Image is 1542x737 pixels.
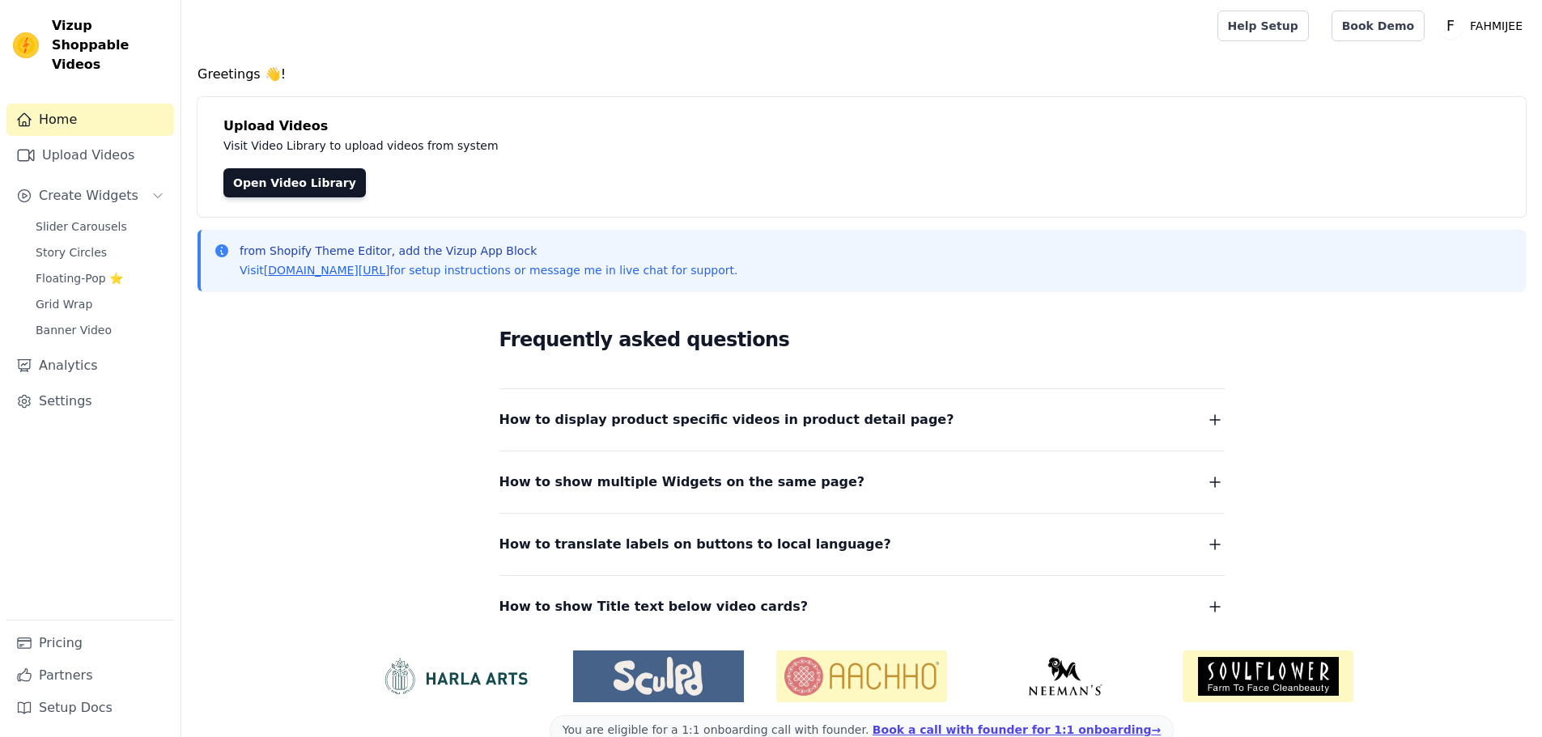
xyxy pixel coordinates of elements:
a: Settings [6,385,174,417]
a: Banner Video [26,319,174,341]
img: HarlaArts [370,657,541,696]
span: Vizup Shoppable Videos [52,16,168,74]
button: F FAHMIJEE [1438,11,1529,40]
a: Help Setup [1217,11,1309,41]
a: Open Video Library [223,168,366,197]
a: Slider Carousels [26,215,174,238]
button: How to show Title text below video cards? [499,595,1225,618]
a: Book a call with founder for 1:1 onboarding [873,723,1161,736]
span: How to show Title text below video cards? [499,595,809,618]
a: Upload Videos [6,139,174,172]
p: from Shopify Theme Editor, add the Vizup App Block [240,243,737,259]
span: Floating-Pop ⭐ [36,270,123,286]
button: How to display product specific videos in product detail page? [499,409,1225,431]
a: Floating-Pop ⭐ [26,267,174,290]
a: Story Circles [26,241,174,264]
button: How to show multiple Widgets on the same page? [499,471,1225,493]
span: How to show multiple Widgets on the same page? [499,471,865,493]
span: How to display product specific videos in product detail page? [499,409,954,431]
span: Grid Wrap [36,296,92,312]
a: Partners [6,659,174,692]
a: [DOMAIN_NAME][URL] [264,264,390,277]
img: Sculpd US [573,657,744,696]
img: Neeman's [979,657,1150,696]
a: Setup Docs [6,692,174,724]
button: Create Widgets [6,180,174,212]
p: Visit for setup instructions or message me in live chat for support. [240,262,737,278]
h2: Frequently asked questions [499,324,1225,356]
text: F [1446,18,1455,34]
h4: Upload Videos [223,116,1500,136]
img: Aachho [776,650,947,702]
button: How to translate labels on buttons to local language? [499,533,1225,556]
a: Home [6,104,174,136]
a: Pricing [6,627,174,659]
span: Story Circles [36,244,107,260]
p: FAHMIJEE [1463,11,1529,40]
a: Analytics [6,349,174,382]
h4: Greetings 👋! [198,65,1526,84]
span: Slider Carousels [36,218,127,235]
a: Grid Wrap [26,293,174,316]
img: Soulflower [1183,650,1353,702]
img: Vizup [13,32,39,58]
a: Book Demo [1332,11,1425,41]
span: Create Widgets [39,186,138,205]
p: Visit Video Library to upload videos from system [223,136,949,155]
span: How to translate labels on buttons to local language? [499,533,891,556]
span: Banner Video [36,322,112,338]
